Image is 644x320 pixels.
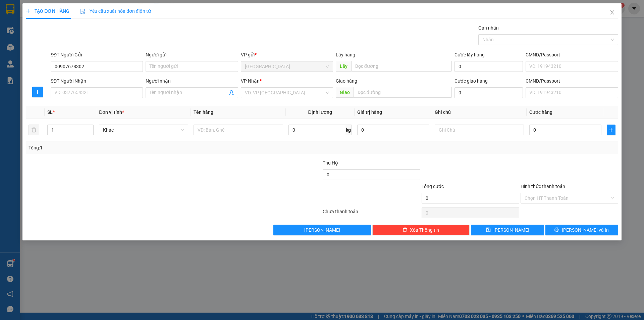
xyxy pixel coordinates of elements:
th: Ghi chú [432,106,527,119]
span: SL [47,109,53,115]
span: plus [607,127,615,133]
input: Ghi Chú [435,125,524,135]
label: Cước lấy hàng [454,52,485,57]
span: printer [554,227,559,233]
input: Cước giao hàng [454,87,523,98]
span: Đơn vị tính [99,109,124,115]
span: VP Nhận [241,78,260,84]
button: plus [607,125,615,135]
div: Tổng: 1 [29,144,249,151]
span: Thu Hộ [323,160,338,166]
span: Cước hàng [529,109,552,115]
input: Cước lấy hàng [454,61,523,72]
button: plus [32,87,43,97]
div: CMND/Passport [526,51,618,58]
img: icon [80,9,86,14]
span: [PERSON_NAME] [304,226,340,234]
span: Định lượng [308,109,332,115]
div: Người gửi [146,51,238,58]
div: CMND/Passport [526,77,618,85]
span: Xóa Thông tin [410,226,439,234]
span: user-add [229,90,234,95]
div: Người nhận [146,77,238,85]
span: save [486,227,491,233]
input: 0 [357,125,429,135]
span: Khác [103,125,184,135]
span: TẠO ĐƠN HÀNG [26,8,69,14]
button: printer[PERSON_NAME] và In [545,225,618,235]
span: kg [345,125,352,135]
input: Dọc đường [354,87,452,98]
span: delete [402,227,407,233]
input: Dọc đường [351,61,452,72]
span: plus [33,89,43,95]
label: Gán nhãn [478,25,499,31]
span: Giá trị hàng [357,109,382,115]
span: Giao hàng [336,78,357,84]
button: delete [29,125,39,135]
span: Lấy [336,61,351,72]
span: [PERSON_NAME] [493,226,529,234]
input: VD: Bàn, Ghế [194,125,283,135]
div: SĐT Người Nhận [51,77,143,85]
button: save[PERSON_NAME] [471,225,544,235]
label: Cước giao hàng [454,78,488,84]
div: SĐT Người Gửi [51,51,143,58]
span: Yêu cầu xuất hóa đơn điện tử [80,8,151,14]
div: VP gửi [241,51,333,58]
span: close [609,10,615,15]
span: [PERSON_NAME] và In [562,226,609,234]
span: Đà Lạt [245,61,329,72]
div: Chưa thanh toán [322,208,421,220]
button: deleteXóa Thông tin [372,225,470,235]
span: Lấy hàng [336,52,355,57]
span: Giao [336,87,354,98]
span: Tên hàng [194,109,213,115]
button: [PERSON_NAME] [273,225,371,235]
label: Hình thức thanh toán [521,184,565,189]
span: Tổng cước [422,184,444,189]
span: plus [26,9,31,13]
button: Close [603,3,622,22]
